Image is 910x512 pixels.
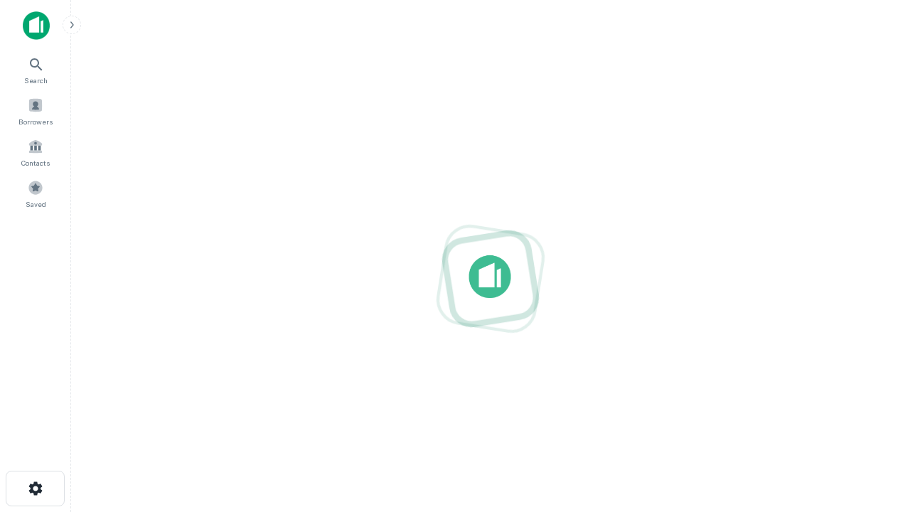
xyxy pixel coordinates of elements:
a: Saved [4,174,67,213]
img: capitalize-icon.png [23,11,50,40]
a: Search [4,50,67,89]
span: Borrowers [18,116,53,127]
a: Contacts [4,133,67,171]
span: Contacts [21,157,50,169]
iframe: Chat Widget [839,398,910,466]
span: Search [24,75,48,86]
a: Borrowers [4,92,67,130]
span: Saved [26,198,46,210]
